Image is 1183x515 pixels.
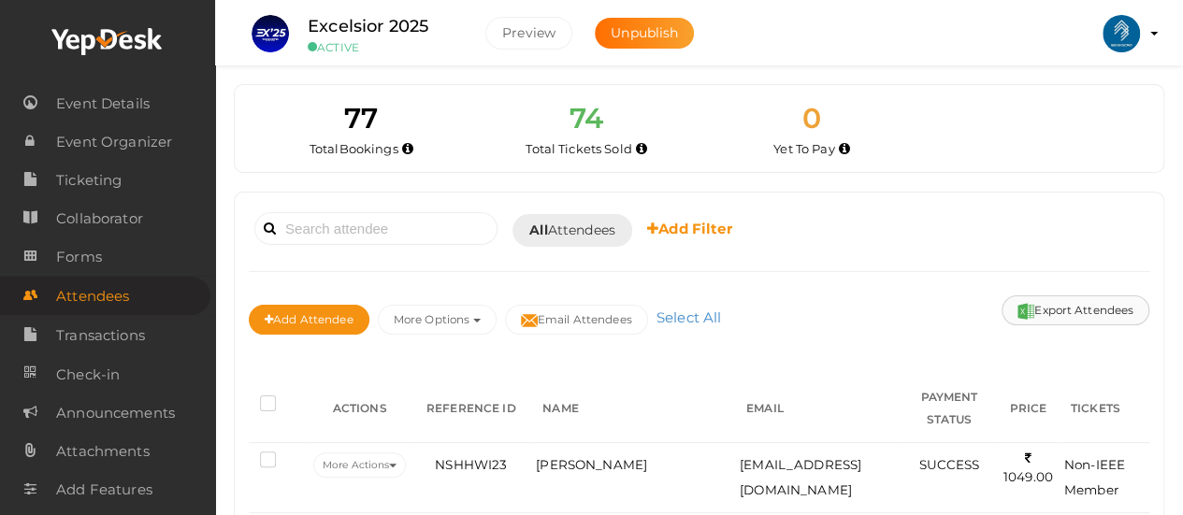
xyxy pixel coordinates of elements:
button: Unpublish [595,18,694,49]
th: NAME [531,375,735,443]
button: More Options [378,305,497,335]
span: Transactions [56,317,145,354]
i: Total number of tickets sold [636,144,647,154]
span: Add Features [56,471,152,508]
i: Total number of bookings [402,144,413,154]
span: Attendees [529,221,615,240]
label: Excelsior 2025 [308,13,428,40]
button: Email Attendees [505,305,648,335]
span: Total [310,141,398,156]
th: PAYMENT STATUS [902,375,997,443]
span: Bookings [339,141,398,156]
a: Select All [652,308,726,326]
small: ACTIVE [308,40,457,54]
span: 1049.00 [1003,451,1053,485]
span: Forms [56,238,102,276]
b: All [529,222,547,238]
th: EMAIL [735,375,902,443]
button: Preview [485,17,572,50]
span: [EMAIL_ADDRESS][DOMAIN_NAME] [740,457,861,497]
input: Search attendee [254,212,498,245]
button: Add Attendee [249,305,369,335]
button: More Actions [313,452,406,478]
span: 74 [570,101,603,136]
span: Non-IEEE Member [1064,457,1125,497]
span: REFERENCE ID [426,401,516,415]
span: Yet To Pay [773,141,834,156]
span: Collaborator [56,200,143,237]
span: Check-in [56,356,120,393]
img: excel.svg [1017,303,1034,320]
span: Event Organizer [56,123,172,161]
button: Export Attendees [1002,295,1149,325]
span: Unpublish [611,24,678,41]
span: Announcements [56,394,175,432]
span: Event Details [56,85,150,122]
img: IIZWXVCU_small.png [252,15,289,52]
img: ACg8ocIlr20kWlusTYDilfQwsc9vjOYCKrm0LB8zShf3GP8Yo5bmpMCa=s100 [1103,15,1140,52]
th: PRICE [997,375,1060,443]
img: mail-filled.svg [521,312,538,329]
span: 0 [802,101,821,136]
span: NSHHWI23 [435,457,507,472]
i: Accepted and yet to make payment [839,144,850,154]
th: TICKETS [1060,375,1149,443]
span: Ticketing [56,162,122,199]
span: Attendees [56,278,129,315]
span: 77 [344,101,378,136]
span: Attachments [56,433,150,470]
span: [PERSON_NAME] [536,457,647,472]
th: ACTIONS [309,375,411,443]
span: Total Tickets Sold [526,141,632,156]
span: SUCCESS [918,457,979,472]
b: Add Filter [647,220,732,237]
